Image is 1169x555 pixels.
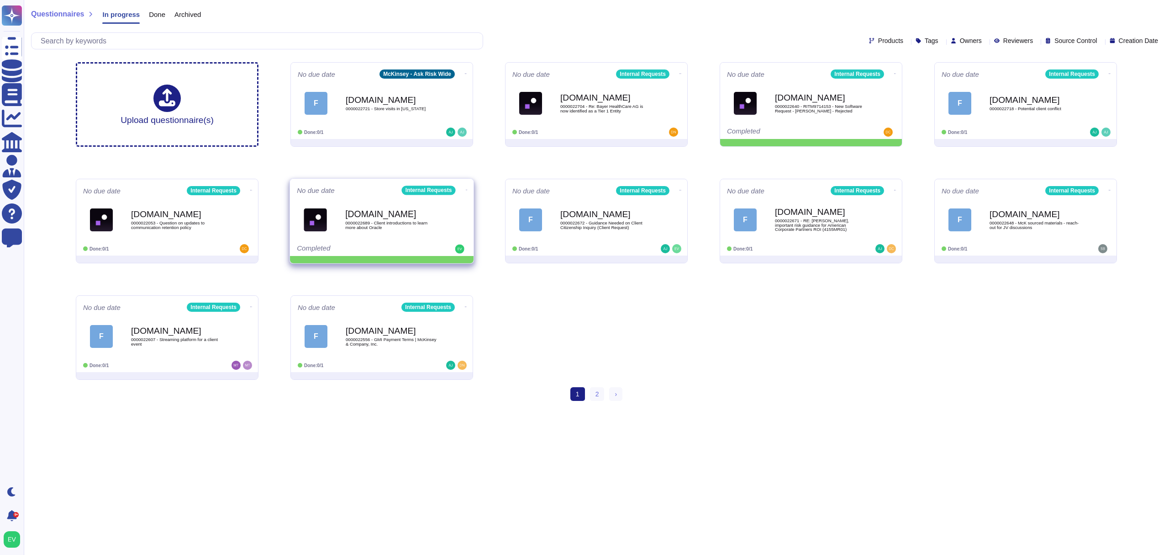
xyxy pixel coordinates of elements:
img: user [4,531,20,548]
span: No due date [298,304,335,311]
span: No due date [942,187,979,194]
div: F [90,325,113,348]
div: Upload questionnaire(s) [121,85,214,124]
span: Tags [925,37,938,44]
b: [DOMAIN_NAME] [131,326,222,335]
span: No due date [298,71,335,78]
span: Questionnaires [31,11,84,18]
img: user [243,361,252,370]
span: No due date [727,187,764,194]
img: Logo [734,92,757,115]
div: Internal Requests [402,186,456,195]
img: user [1090,128,1099,137]
img: user [1098,244,1107,253]
input: Search by keywords [36,33,483,49]
span: Products [878,37,903,44]
span: Owners [960,37,982,44]
img: user [887,244,896,253]
span: 0000022556 - GMI Payment Terms | McKinsey & Company, Inc. [346,337,437,346]
span: No due date [297,187,335,194]
div: Internal Requests [401,303,455,312]
img: user [875,244,885,253]
img: user [884,128,893,137]
span: In progress [102,11,140,18]
span: Done: 0/1 [90,363,109,368]
span: Done: 0/1 [519,130,538,135]
div: Internal Requests [187,186,240,195]
img: Logo [519,92,542,115]
img: user [232,361,241,370]
div: F [948,92,971,115]
span: No due date [727,71,764,78]
span: Done: 0/1 [519,246,538,251]
span: Done: 0/1 [948,246,967,251]
img: user [446,361,455,370]
span: 0000022672 - Guidance Needed on Client Citizenship Inquiry (Client Request) [560,221,652,229]
div: Internal Requests [616,186,669,195]
div: F [519,208,542,231]
span: 0000022718 - Potential client conflict [990,107,1081,111]
span: 0000022640 - RITM9714153 - New Software Request - [PERSON_NAME] - Rejected [775,104,866,113]
span: 1 [570,387,585,401]
span: Done: 0/1 [304,363,323,368]
img: user [661,244,670,253]
span: Reviewers [1003,37,1033,44]
span: No due date [942,71,979,78]
div: McKinsey - Ask Risk Wide [379,69,455,79]
span: Done: 0/1 [304,130,323,135]
span: Archived [174,11,201,18]
b: [DOMAIN_NAME] [775,93,866,102]
div: F [305,325,327,348]
span: Done: 0/1 [733,246,753,251]
span: No due date [83,187,121,194]
div: Internal Requests [831,69,884,79]
div: 9+ [13,512,19,518]
img: user [455,245,464,254]
span: Done [149,11,165,18]
b: [DOMAIN_NAME] [775,208,866,216]
img: user [458,128,467,137]
span: Creation Date [1119,37,1158,44]
div: Internal Requests [616,69,669,79]
span: No due date [512,187,550,194]
img: user [672,244,681,253]
img: Logo [304,208,327,231]
div: Completed [297,245,410,254]
b: [DOMAIN_NAME] [345,210,437,219]
span: 0000022704 - Re: Bayer HealthCare AG is now identified as a Tier 1 Entity [560,104,652,113]
span: No due date [83,304,121,311]
span: 0000022053 - Question on updates to communication retention policy [131,221,222,229]
img: Logo [90,208,113,231]
b: [DOMAIN_NAME] [131,210,222,219]
span: Done: 0/1 [90,246,109,251]
span: Done: 0/1 [948,130,967,135]
div: F [948,208,971,231]
div: F [305,92,327,115]
img: user [446,128,455,137]
div: Internal Requests [831,186,884,195]
span: 0000022648 - McK sourced materials - reach-out for JV discussions [990,221,1081,229]
div: Internal Requests [1045,69,1099,79]
b: [DOMAIN_NAME] [560,93,652,102]
span: Source Control [1054,37,1097,44]
b: [DOMAIN_NAME] [346,96,437,104]
b: [DOMAIN_NAME] [346,326,437,335]
b: [DOMAIN_NAME] [990,210,1081,219]
span: 0000022607 - Streaming platform for a client event [131,337,222,346]
b: [DOMAIN_NAME] [990,96,1081,104]
a: 2 [590,387,605,401]
img: user [1101,128,1111,137]
span: 0000022671 - RE: [PERSON_NAME], important risk guidance for American Corporate Partners ROI (4155... [775,219,866,232]
span: No due date [512,71,550,78]
div: Internal Requests [187,303,240,312]
span: › [615,390,617,398]
div: Internal Requests [1045,186,1099,195]
b: [DOMAIN_NAME] [560,210,652,219]
span: 0000022721 - Store visits in [US_STATE] [346,107,437,111]
img: user [458,361,467,370]
div: F [734,208,757,231]
button: user [2,529,26,550]
span: 0000022689 - Client introductions to learn more about Oracle [345,221,437,229]
img: user [240,244,249,253]
img: user [669,128,678,137]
